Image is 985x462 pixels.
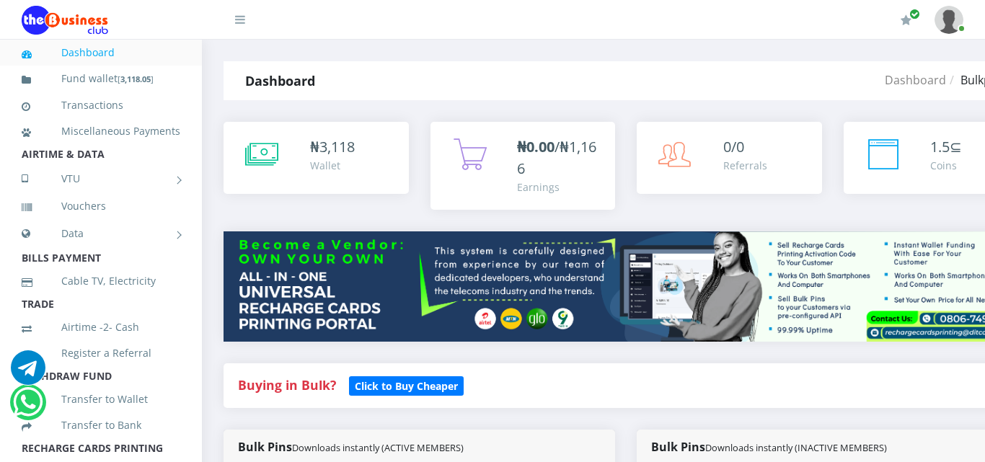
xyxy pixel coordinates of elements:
a: Transactions [22,89,180,122]
a: VTU [22,161,180,197]
span: Renew/Upgrade Subscription [909,9,920,19]
a: Register a Referral [22,337,180,370]
a: Data [22,216,180,252]
small: Downloads instantly (ACTIVE MEMBERS) [292,441,464,454]
span: 3,118 [319,137,355,156]
small: [ ] [118,74,154,84]
div: Coins [930,158,962,173]
a: Dashboard [885,72,946,88]
div: ₦ [310,136,355,158]
a: Transfer to Bank [22,409,180,442]
a: ₦3,118 Wallet [224,122,409,194]
div: Earnings [517,179,601,195]
small: Downloads instantly (INACTIVE MEMBERS) [705,441,887,454]
b: 3,118.05 [120,74,151,84]
div: Referrals [723,158,767,173]
a: Click to Buy Cheaper [349,376,464,394]
a: Fund wallet[3,118.05] [22,62,180,96]
a: Airtime -2- Cash [22,311,180,344]
a: 0/0 Referrals [637,122,822,194]
strong: Bulk Pins [651,439,887,455]
a: ₦0.00/₦1,166 Earnings [430,122,616,210]
strong: Buying in Bulk? [238,376,336,394]
a: Chat for support [13,396,43,419]
a: Miscellaneous Payments [22,115,180,148]
img: Logo [22,6,108,35]
div: Wallet [310,158,355,173]
strong: Dashboard [245,72,315,89]
a: Vouchers [22,190,180,223]
a: Transfer to Wallet [22,383,180,416]
span: 1.5 [930,137,950,156]
a: Cable TV, Electricity [22,265,180,298]
b: ₦0.00 [517,137,555,156]
a: Dashboard [22,36,180,69]
span: /₦1,166 [517,137,596,178]
i: Renew/Upgrade Subscription [901,14,911,26]
b: Click to Buy Cheaper [355,379,458,393]
div: ⊆ [930,136,962,158]
a: Chat for support [11,361,45,385]
img: User [935,6,963,34]
span: 0/0 [723,137,744,156]
strong: Bulk Pins [238,439,464,455]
